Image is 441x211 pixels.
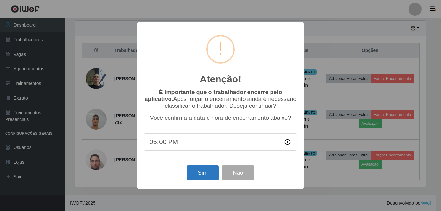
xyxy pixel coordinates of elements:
button: Não [222,165,254,180]
p: Após forçar o encerramento ainda é necessário classificar o trabalhador. Deseja continuar? [144,89,297,109]
h2: Atenção! [200,73,241,85]
p: Você confirma a data e hora de encerramento abaixo? [144,115,297,121]
button: Sim [187,165,218,180]
b: É importante que o trabalhador encerre pelo aplicativo. [145,89,282,102]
